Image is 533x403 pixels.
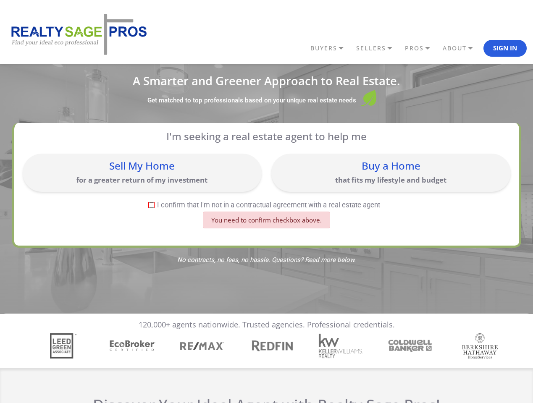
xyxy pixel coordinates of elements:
p: 120,000+ agents nationwide. Trusted agencies. Professional credentials. [139,320,395,330]
img: Sponsor Logo: Redfin [247,338,296,353]
div: 7 / 7 [460,333,505,359]
a: PROS [403,41,441,55]
h1: A Smarter and Greener Approach to Real Estate. [12,75,521,86]
div: 2 / 7 [113,339,158,353]
input: I confirm that I'm not in a contractual agreement with a real estate agent [149,202,154,208]
img: Sponsor Logo: Leed Green Associate [50,333,76,359]
span: No contracts, no fees, no hassle. Questions? Read more below. [12,257,521,263]
img: Sponsor Logo: Remax [179,333,224,359]
img: Sponsor Logo: Keller Williams Realty [318,333,363,359]
div: Sell My Home [27,161,257,171]
div: 6 / 7 [391,338,436,354]
div: You need to confirm checkbox above. [203,212,330,228]
img: Sponsor Logo: Ecobroker [108,339,157,353]
a: ABOUT [441,41,483,55]
a: SELLERS [354,41,403,55]
label: Get matched to top professionals based on your unique real estate needs [147,97,356,105]
label: I confirm that I'm not in a contractual agreement with a real estate agent [23,201,507,209]
div: 3 / 7 [183,333,228,359]
p: I'm seeking a real estate agent to help me [34,130,499,142]
img: Sponsor Logo: Berkshire Hathaway [462,333,498,359]
div: Buy a Home [276,161,506,171]
div: 4 / 7 [252,338,297,353]
div: 5 / 7 [322,333,367,359]
img: REALTY SAGE PROS [6,13,149,56]
p: for a greater return of my investment [27,175,257,185]
img: Sponsor Logo: Coldwell Banker [386,338,435,354]
a: BUYERS [308,41,354,55]
p: that fits my lifestyle and budget [276,175,506,185]
div: 1 / 7 [44,333,89,359]
button: Sign In [483,40,527,57]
